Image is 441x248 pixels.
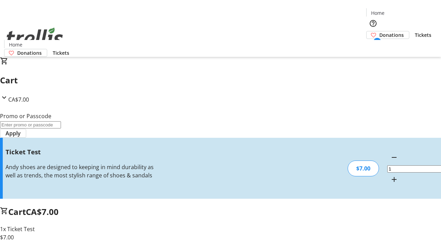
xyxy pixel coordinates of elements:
[387,173,401,186] button: Increment by one
[387,151,401,164] button: Decrement by one
[4,41,27,48] a: Home
[26,206,59,217] span: CA$7.00
[367,9,389,17] a: Home
[9,41,22,48] span: Home
[47,49,75,56] a: Tickets
[366,31,409,39] a: Donations
[17,49,42,56] span: Donations
[4,20,65,54] img: Orient E2E Organization xAzyWartfJ's Logo
[409,31,437,39] a: Tickets
[8,96,29,103] span: CA$7.00
[366,39,380,53] button: Cart
[4,49,47,57] a: Donations
[6,129,21,137] span: Apply
[53,49,69,56] span: Tickets
[348,161,379,176] div: $7.00
[415,31,431,39] span: Tickets
[366,17,380,30] button: Help
[379,31,404,39] span: Donations
[6,163,156,179] div: Andy shoes are designed to keeping in mind durability as well as trends, the most stylish range o...
[6,147,156,157] h3: Ticket Test
[371,9,384,17] span: Home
